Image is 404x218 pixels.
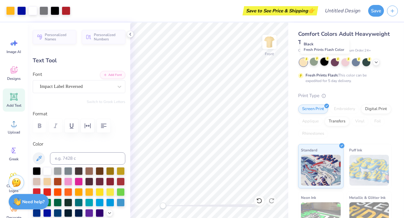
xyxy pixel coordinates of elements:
span: Neon Ink [301,194,316,201]
label: Color [33,141,125,148]
div: Foil [370,117,385,126]
span: Comfort Colors Adult Heavyweight T-Shirt [298,30,390,46]
input: Untitled Design [320,5,365,17]
span: Minimum Order: 24 + [340,48,371,53]
span: Metallic & Glitter Ink [349,194,386,201]
div: Front [265,51,274,57]
button: Switch to Greek Letters [87,99,125,104]
strong: Need help? [23,199,45,205]
span: Fresh Prints Flash Color [304,47,344,52]
div: Screen Print [298,105,328,114]
input: e.g. 7428 c [50,152,125,165]
span: Comfort Colors [298,48,321,53]
div: Vinyl [351,117,369,126]
div: Accessibility label [160,203,166,209]
div: Embroidery [330,105,359,114]
div: Digital Print [361,105,391,114]
button: Personalized Names [33,30,76,44]
img: Puff Ink [349,155,389,186]
div: Rhinestones [298,129,328,138]
div: Black [300,40,349,54]
span: Standard [301,147,317,153]
span: Puff Ink [349,147,362,153]
span: Personalized Names [45,33,73,41]
span: Image AI [7,49,21,54]
button: Add Font [100,71,125,79]
div: Transfers [325,117,349,126]
span: Clipart & logos [4,183,24,193]
span: 👉 [308,7,315,14]
div: Applique [298,117,323,126]
div: This color can be expedited for 5 day delivery. [306,72,381,84]
div: Text Tool [33,56,125,65]
span: Personalized Numbers [94,33,122,41]
button: Personalized Numbers [82,30,125,44]
div: Save to See Price & Shipping [244,6,317,15]
label: Format [33,110,125,117]
button: Save [368,5,384,17]
label: Font [33,71,42,78]
span: Add Text [6,103,21,108]
span: Upload [8,130,20,135]
strong: Fresh Prints Flash: [306,73,338,78]
span: Designs [7,76,21,81]
img: Standard [301,155,341,186]
img: Front [263,36,276,48]
div: Print Type [298,92,392,99]
span: Greek [9,157,19,162]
